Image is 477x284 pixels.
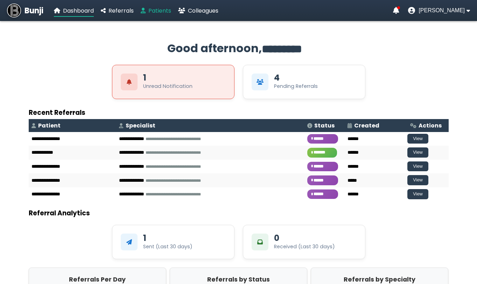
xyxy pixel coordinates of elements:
a: Referrals [101,6,134,15]
div: 4 [274,74,280,82]
span: Bunji [24,5,43,16]
a: Patients [141,6,171,15]
th: Specialist [116,119,304,132]
div: 1 [143,74,146,82]
th: Created [345,119,408,132]
h2: Referrals by Specialty [313,275,446,284]
div: 1 [143,234,146,242]
button: View [407,175,428,185]
a: Bunji [7,4,43,18]
button: View [407,189,428,199]
button: View [407,161,428,172]
span: Dashboard [63,7,94,15]
div: 0Received (Last 30 days) [243,225,365,259]
button: View [407,134,428,144]
span: Patients [148,7,171,15]
h2: Referrals Per Day [31,275,164,284]
div: Sent (Last 30 days) [143,243,192,250]
div: Pending Referrals [274,83,318,90]
a: Colleagues [178,6,218,15]
th: Patient [29,119,117,132]
th: Actions [407,119,448,132]
div: View Unread Notifications [112,65,234,99]
div: Unread Notification [143,83,192,90]
h2: Referrals by Status [172,275,305,284]
a: Dashboard [54,6,94,15]
a: Notifications [393,7,399,14]
span: Colleagues [188,7,218,15]
div: Received (Last 30 days) [274,243,335,250]
h3: Recent Referrals [29,108,449,118]
div: View Pending Referrals [243,65,365,99]
h2: Good afternoon, [29,40,449,58]
span: Referrals [108,7,134,15]
img: Bunji Dental Referral Management [7,4,21,18]
div: 1Sent (Last 30 days) [112,225,234,259]
th: Status [304,119,344,132]
div: 0 [274,234,279,242]
button: User menu [408,7,470,14]
button: View [407,147,428,158]
span: [PERSON_NAME] [419,7,465,14]
h3: Referral Analytics [29,208,449,218]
